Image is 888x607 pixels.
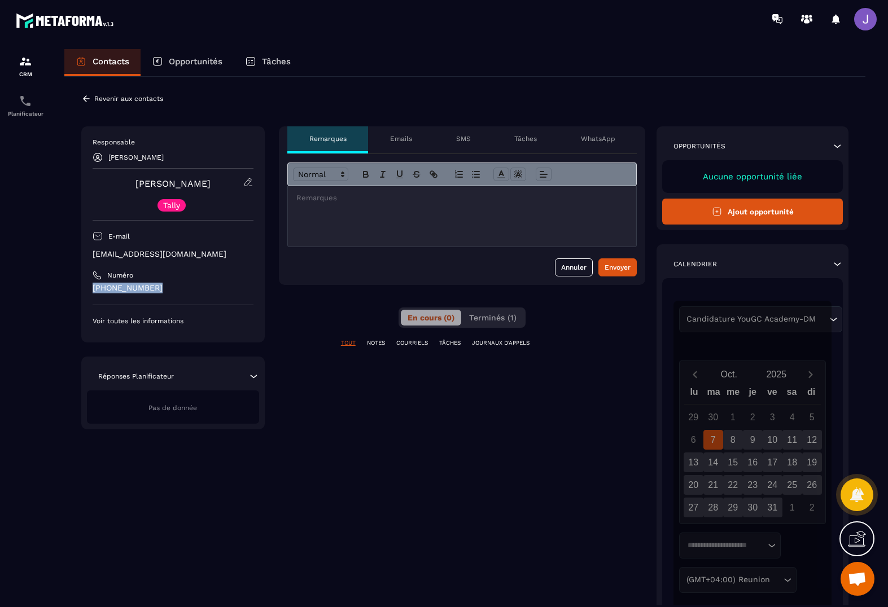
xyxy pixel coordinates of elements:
[64,49,141,76] a: Contacts
[93,316,253,326] p: Voir toutes les informations
[673,142,725,151] p: Opportunités
[148,404,197,412] span: Pas de donnée
[598,258,637,276] button: Envoyer
[581,134,615,143] p: WhatsApp
[19,55,32,68] img: formation
[93,283,253,293] p: [PHONE_NUMBER]
[390,134,412,143] p: Emails
[98,372,174,381] p: Réponses Planificateur
[107,271,133,280] p: Numéro
[439,339,461,347] p: TÂCHES
[555,258,593,276] button: Annuler
[514,134,537,143] p: Tâches
[93,56,129,67] p: Contacts
[673,171,832,182] p: Aucune opportunité liée
[462,310,523,326] button: Terminés (1)
[169,56,222,67] p: Opportunités
[396,339,428,347] p: COURRIELS
[163,201,180,209] p: Tally
[367,339,385,347] p: NOTES
[94,95,163,103] p: Revenir aux contacts
[135,178,211,189] a: [PERSON_NAME]
[841,562,874,596] div: Ouvrir le chat
[93,249,253,259] p: [EMAIL_ADDRESS][DOMAIN_NAME]
[19,94,32,108] img: scheduler
[341,339,356,347] p: TOUT
[469,313,517,322] span: Terminés (1)
[141,49,234,76] a: Opportunités
[673,259,717,269] p: Calendrier
[309,134,347,143] p: Remarques
[3,46,48,86] a: formationformationCRM
[108,232,130,241] p: E-mail
[662,199,843,225] button: Ajout opportunité
[605,262,631,273] div: Envoyer
[456,134,471,143] p: SMS
[3,71,48,77] p: CRM
[401,310,461,326] button: En cours (0)
[108,153,164,161] p: [PERSON_NAME]
[408,313,454,322] span: En cours (0)
[262,56,291,67] p: Tâches
[472,339,530,347] p: JOURNAUX D'APPELS
[234,49,302,76] a: Tâches
[3,86,48,125] a: schedulerschedulerPlanificateur
[93,138,253,147] p: Responsable
[16,10,117,31] img: logo
[3,111,48,117] p: Planificateur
